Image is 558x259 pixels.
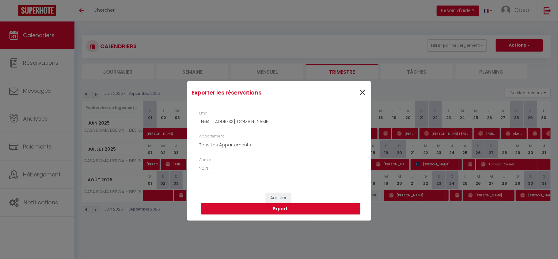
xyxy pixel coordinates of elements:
iframe: Chat [532,231,553,254]
h4: Exporter les réservations [192,88,306,97]
button: Export [201,203,360,215]
button: Annuler [266,193,291,203]
button: Ouvrir le widget de chat LiveChat [5,2,23,21]
span: × [359,83,366,102]
label: Appartement [199,133,224,139]
button: Close [359,86,366,99]
label: Année [199,157,211,163]
label: Email [199,110,210,116]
